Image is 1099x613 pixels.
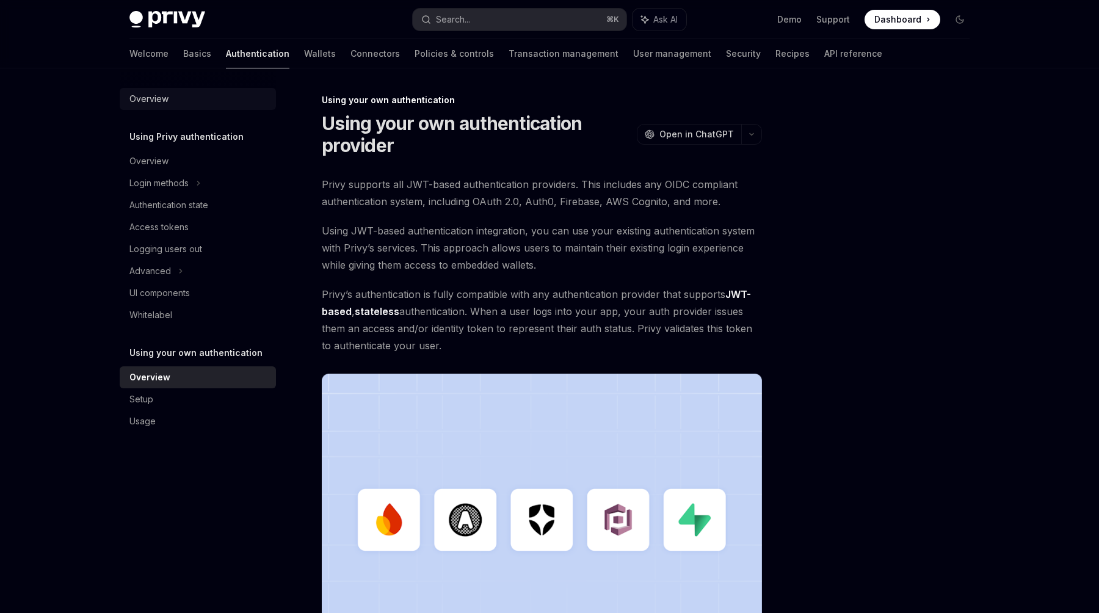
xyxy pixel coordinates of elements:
[120,194,276,216] a: Authentication state
[129,346,263,360] h5: Using your own authentication
[120,216,276,238] a: Access tokens
[129,308,172,322] div: Whitelabel
[874,13,921,26] span: Dashboard
[322,112,632,156] h1: Using your own authentication provider
[659,128,734,140] span: Open in ChatGPT
[129,176,189,190] div: Login methods
[413,9,626,31] button: Search...⌘K
[129,414,156,429] div: Usage
[304,39,336,68] a: Wallets
[415,39,494,68] a: Policies & controls
[129,154,169,169] div: Overview
[350,39,400,68] a: Connectors
[129,286,190,300] div: UI components
[129,392,153,407] div: Setup
[120,410,276,432] a: Usage
[129,11,205,28] img: dark logo
[865,10,940,29] a: Dashboard
[129,39,169,68] a: Welcome
[950,10,970,29] button: Toggle dark mode
[129,198,208,212] div: Authentication state
[606,15,619,24] span: ⌘ K
[120,238,276,260] a: Logging users out
[637,124,741,145] button: Open in ChatGPT
[120,282,276,304] a: UI components
[633,9,686,31] button: Ask AI
[726,39,761,68] a: Security
[226,39,289,68] a: Authentication
[120,366,276,388] a: Overview
[777,13,802,26] a: Demo
[129,92,169,106] div: Overview
[120,388,276,410] a: Setup
[509,39,618,68] a: Transaction management
[129,370,170,385] div: Overview
[322,176,762,210] span: Privy supports all JWT-based authentication providers. This includes any OIDC compliant authentic...
[816,13,850,26] a: Support
[322,286,762,354] span: Privy’s authentication is fully compatible with any authentication provider that supports , authe...
[633,39,711,68] a: User management
[120,88,276,110] a: Overview
[183,39,211,68] a: Basics
[129,220,189,234] div: Access tokens
[129,242,202,256] div: Logging users out
[120,150,276,172] a: Overview
[129,129,244,144] h5: Using Privy authentication
[653,13,678,26] span: Ask AI
[129,264,171,278] div: Advanced
[824,39,882,68] a: API reference
[120,304,276,326] a: Whitelabel
[322,94,762,106] div: Using your own authentication
[775,39,810,68] a: Recipes
[355,305,399,318] a: stateless
[322,222,762,274] span: Using JWT-based authentication integration, you can use your existing authentication system with ...
[436,12,470,27] div: Search...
